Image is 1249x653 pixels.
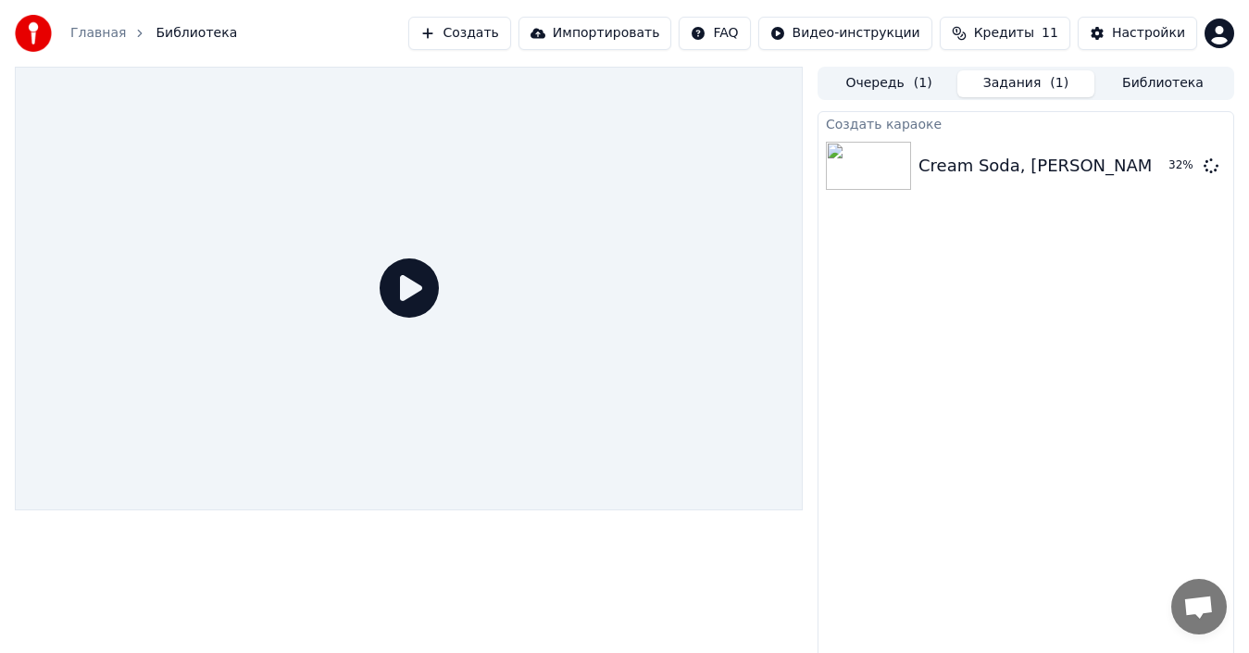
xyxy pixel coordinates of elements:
span: 11 [1042,24,1058,43]
button: Импортировать [518,17,672,50]
nav: breadcrumb [70,24,237,43]
button: Очередь [820,70,957,97]
span: Кредиты [974,24,1034,43]
div: Настройки [1112,24,1185,43]
img: youka [15,15,52,52]
div: Создать караоке [818,112,1233,134]
span: ( 1 ) [914,74,932,93]
a: Открытый чат [1171,579,1227,634]
a: Главная [70,24,126,43]
button: Создать [408,17,510,50]
button: Кредиты11 [940,17,1070,50]
button: Настройки [1078,17,1197,50]
div: 32 % [1168,158,1196,173]
span: Библиотека [156,24,237,43]
button: Библиотека [1094,70,1231,97]
span: ( 1 ) [1050,74,1068,93]
button: FAQ [679,17,750,50]
button: Видео-инструкции [758,17,932,50]
button: Задания [957,70,1094,97]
